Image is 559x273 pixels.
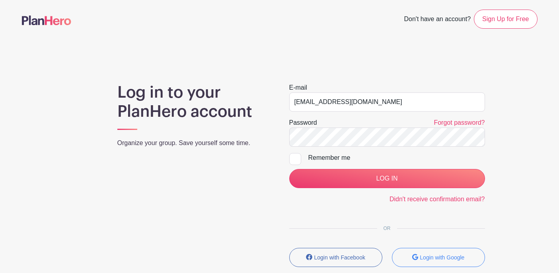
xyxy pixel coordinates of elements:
[377,226,397,231] span: OR
[404,11,471,29] span: Don't have an account?
[289,169,485,188] input: LOG IN
[420,254,464,261] small: Login with Google
[314,254,365,261] small: Login with Facebook
[289,92,485,112] input: e.g. julie@eventco.com
[474,10,537,29] a: Sign Up for Free
[390,196,485,202] a: Didn't receive confirmation email?
[289,83,307,92] label: E-mail
[434,119,485,126] a: Forgot password?
[308,153,485,163] div: Remember me
[117,138,270,148] p: Organize your group. Save yourself some time.
[289,118,317,128] label: Password
[289,248,382,267] button: Login with Facebook
[117,83,270,121] h1: Log in to your PlanHero account
[392,248,485,267] button: Login with Google
[22,16,71,25] img: logo-507f7623f17ff9eddc593b1ce0a138ce2505c220e1c5a4e2b4648c50719b7d32.svg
